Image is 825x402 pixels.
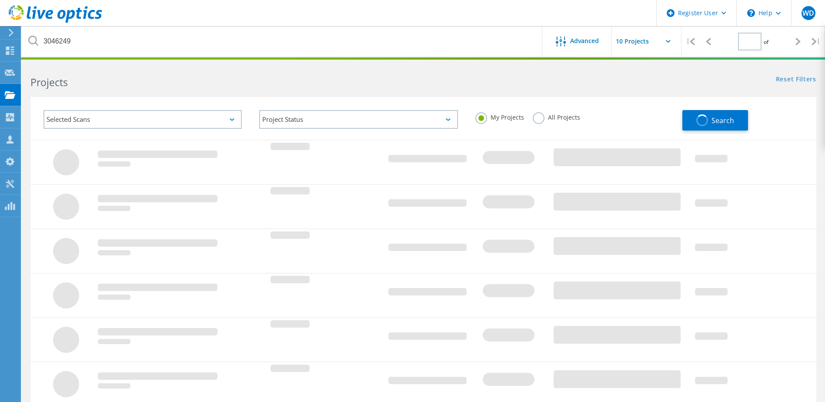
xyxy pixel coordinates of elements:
[682,110,748,131] button: Search
[711,116,734,125] span: Search
[776,76,816,84] a: Reset Filters
[9,18,102,24] a: Live Optics Dashboard
[22,26,543,57] input: Search projects by name, owner, ID, company, etc
[681,26,699,57] div: |
[747,9,755,17] svg: \n
[30,75,68,89] b: Projects
[802,10,814,17] span: WD
[807,26,825,57] div: |
[764,38,768,46] span: of
[259,110,458,129] div: Project Status
[533,112,580,121] label: All Projects
[570,38,599,44] span: Advanced
[475,112,524,121] label: My Projects
[43,110,242,129] div: Selected Scans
